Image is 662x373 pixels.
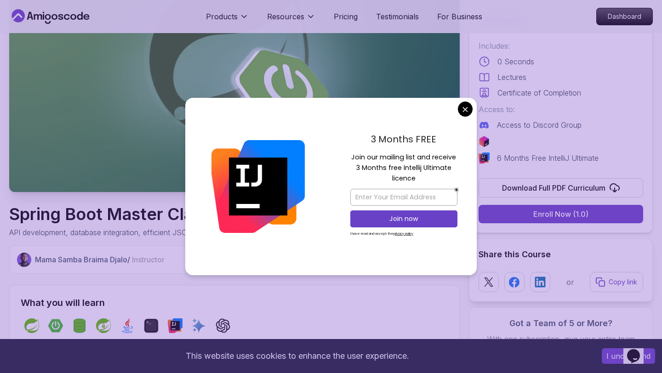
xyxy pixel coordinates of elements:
[609,277,637,287] p: Copy link
[497,87,581,98] p: Certificate of Completion
[502,182,605,193] div: Download Full PDF Curriculum
[479,104,643,115] p: Access to:
[72,318,87,333] img: spring-data-jpa logo
[334,11,358,22] a: Pricing
[21,296,448,309] h2: What you will learn
[497,153,599,164] p: 6 Months Free IntelliJ Ultimate
[479,136,490,147] img: jetbrains logo
[17,253,31,267] img: Nelson Djalo
[479,178,643,198] button: Download Full PDF Curriculum
[623,336,653,364] iframe: chat widget
[9,205,285,223] h1: Spring Boot Master Class
[48,318,63,333] img: spring-boot logo
[376,11,419,22] a: Testimonials
[144,318,159,333] img: terminal logo
[479,333,643,356] p: With one subscription, give your entire team access to all courses and features.
[497,119,582,130] p: Access to Discord Group
[590,272,643,292] button: Copy link
[216,318,230,333] img: chatgpt logo
[7,346,588,366] div: This website uses cookies to enhance the user experience.
[479,248,643,261] h2: Share this Course
[168,318,183,333] img: intellij logo
[206,11,249,29] button: Products
[9,227,285,238] p: API development, database integration, efficient JSON handling, testing, and more
[533,209,588,220] div: Enroll Now (1.0)
[479,317,643,330] h3: Got a Team of 5 or More?
[479,205,643,223] button: Enroll Now (1.0)
[479,40,643,51] p: Includes:
[267,11,315,29] button: Resources
[24,318,39,333] img: spring logo
[132,255,165,264] span: Instructor
[192,318,206,333] img: ai logo
[497,72,526,83] p: Lectures
[120,318,135,333] img: java logo
[35,254,165,265] p: Mama Samba Braima Djalo /
[479,153,490,164] img: intellij logo
[267,11,304,22] p: Resources
[96,318,111,333] img: spring-security logo
[596,8,653,25] a: Dashboard
[497,56,534,67] p: 0 Seconds
[206,11,238,22] p: Products
[437,11,482,22] a: For Business
[602,348,655,364] button: Accept cookies
[566,277,574,288] p: or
